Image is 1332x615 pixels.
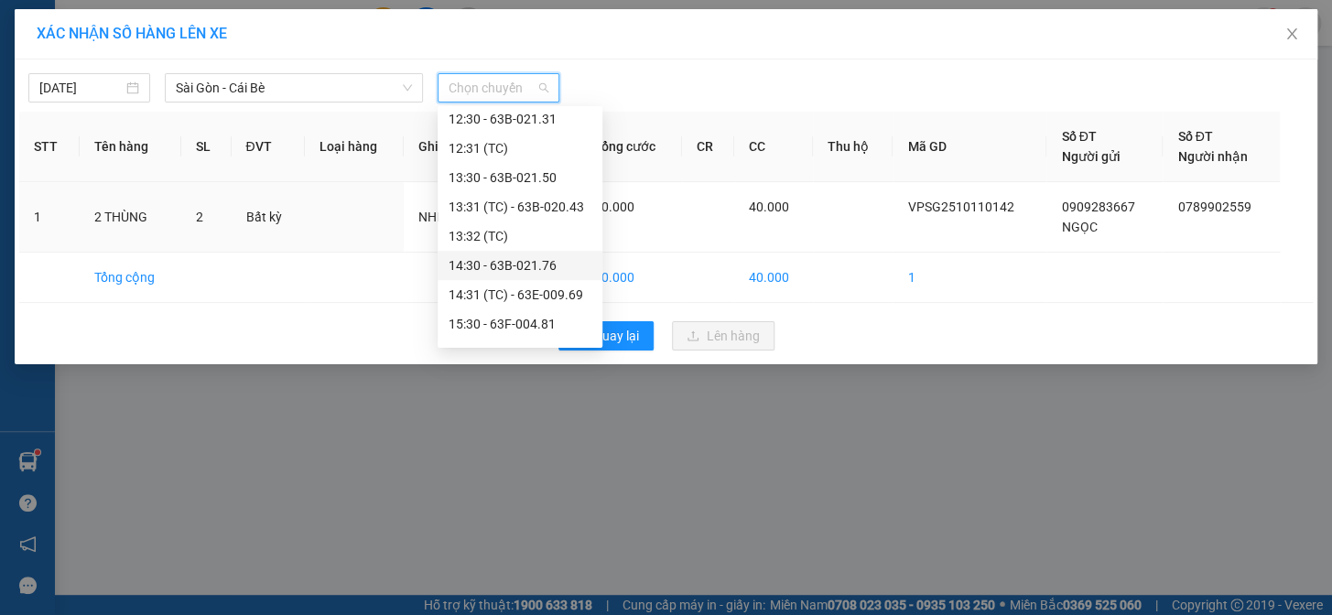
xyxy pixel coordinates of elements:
th: Loại hàng [305,112,404,182]
td: Tổng cộng [80,253,181,303]
th: SL [181,112,231,182]
td: 1 [19,182,80,253]
td: 2 THÙNG [80,182,181,253]
div: 13:30 - 63B-021.50 [449,167,591,188]
th: CR [682,112,734,182]
div: 14:31 (TC) - 63E-009.69 [449,285,591,305]
span: 0789902559 [1177,200,1251,214]
td: Bất kỳ [232,182,306,253]
span: Chọn chuyến [449,74,548,102]
span: XÁC NHẬN SỐ HÀNG LÊN XE [37,25,227,42]
span: down [402,82,413,93]
div: 13:32 (TC) [449,226,591,246]
th: Ghi chú [404,112,493,182]
span: Sài Gòn - Cái Bè [176,74,412,102]
div: 12:31 (TC) [449,138,591,158]
td: 40.000 [734,253,813,303]
span: 2 [196,210,203,224]
span: 0909283667 [1061,200,1134,214]
button: rollbackQuay lại [558,321,654,351]
input: 11/10/2025 [39,78,123,98]
th: ĐVT [232,112,306,182]
td: 1 [893,253,1046,303]
span: close [1284,27,1299,41]
span: Quay lại [593,326,639,346]
th: Tổng cước [579,112,682,182]
div: 12:30 - 63B-021.31 [449,109,591,129]
th: Tên hàng [80,112,181,182]
span: Người nhận [1177,149,1247,164]
span: NHẸ TAY [418,210,468,224]
th: CC [734,112,813,182]
th: Mã GD [893,112,1046,182]
span: Số ĐT [1177,129,1212,144]
div: 15:31 (TC) - 63F-004.95 [449,343,591,363]
th: STT [19,112,80,182]
div: 13:31 (TC) - 63B-020.43 [449,197,591,217]
span: NGỌC [1061,220,1097,234]
th: Thu hộ [813,112,893,182]
button: uploadLên hàng [672,321,774,351]
div: 15:30 - 63F-004.81 [449,314,591,334]
span: Người gửi [1061,149,1120,164]
button: Close [1266,9,1317,60]
span: Số ĐT [1061,129,1096,144]
td: 40.000 [579,253,682,303]
span: 40.000 [594,200,634,214]
span: VPSG2510110142 [907,200,1013,214]
span: 40.000 [749,200,789,214]
div: 14:30 - 63B-021.76 [449,255,591,275]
